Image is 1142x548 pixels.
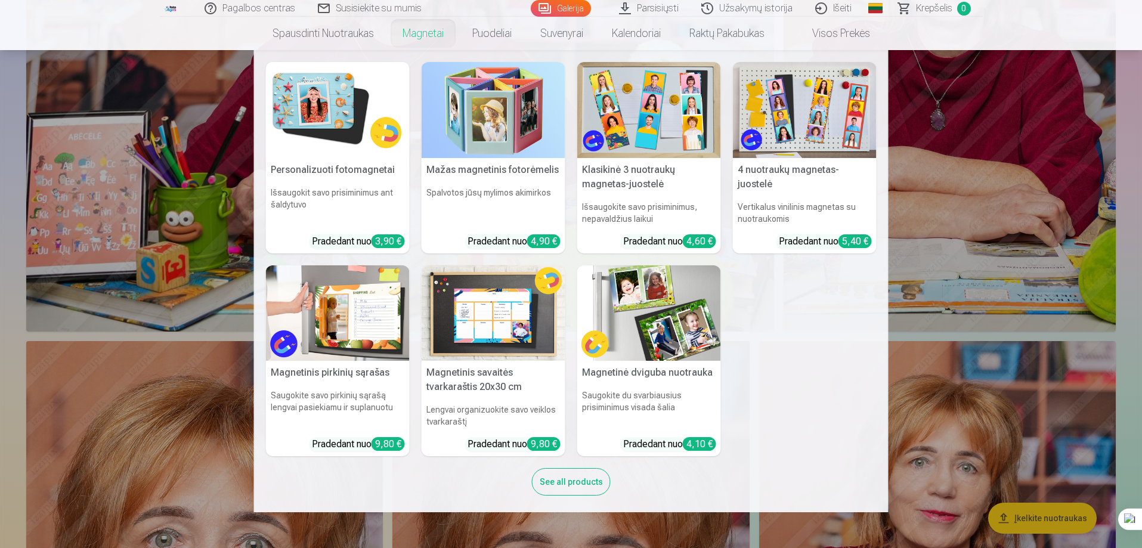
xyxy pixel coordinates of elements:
a: Magnetinis savaitės tvarkaraštis 20x30 cmMagnetinis savaitės tvarkaraštis 20x30 cmLengvai organiz... [422,265,565,457]
h5: Personalizuoti fotomagnetai [266,158,410,182]
a: Klasikinė 3 nuotraukų magnetas-juostelėKlasikinė 3 nuotraukų magnetas-juostelėIšsaugokite savo pr... [577,62,721,253]
div: 5,40 € [838,234,872,248]
div: Pradedant nuo [779,234,872,249]
img: Magnetinis pirkinių sąrašas [266,265,410,361]
img: Magnetinis savaitės tvarkaraštis 20x30 cm [422,265,565,361]
h5: Mažas magnetinis fotorėmelis [422,158,565,182]
a: Visos prekės [779,17,884,50]
a: Magnetinė dviguba nuotrauka Magnetinė dviguba nuotraukaSaugokite du svarbiausius prisiminimus vis... [577,265,721,457]
div: 9,80 € [527,437,561,451]
a: Puodeliai [458,17,526,50]
div: See all products [532,468,611,496]
img: Personalizuoti fotomagnetai [266,62,410,158]
img: Magnetinė dviguba nuotrauka [577,265,721,361]
h6: Išsaugokit savo prisiminimus ant šaldytuvo [266,182,410,230]
h6: Spalvotos jūsų mylimos akimirkos [422,182,565,230]
div: Pradedant nuo [623,234,716,249]
div: Pradedant nuo [468,437,561,451]
h5: Klasikinė 3 nuotraukų magnetas-juostelė [577,158,721,196]
span: Krepšelis [916,1,952,16]
h6: Saugokite savo pirkinių sąrašą lengvai pasiekiamu ir suplanuotu [266,385,410,432]
h6: Vertikalus vinilinis magnetas su nuotraukomis [733,196,877,230]
div: 9,80 € [372,437,405,451]
img: 4 nuotraukų magnetas-juostelė [733,62,877,158]
h5: Magnetinis pirkinių sąrašas [266,361,410,385]
h6: Lengvai organizuokite savo veiklos tvarkaraštį [422,399,565,432]
a: 4 nuotraukų magnetas-juostelė4 nuotraukų magnetas-juostelėVertikalus vinilinis magnetas su nuotra... [733,62,877,253]
a: See all products [532,475,611,487]
span: 0 [957,2,971,16]
div: Pradedant nuo [468,234,561,249]
a: Magnetinis pirkinių sąrašas Magnetinis pirkinių sąrašasSaugokite savo pirkinių sąrašą lengvai pas... [266,265,410,457]
div: 4,10 € [683,437,716,451]
div: Pradedant nuo [312,437,405,451]
a: Suvenyrai [526,17,598,50]
img: Klasikinė 3 nuotraukų magnetas-juostelė [577,62,721,158]
div: 3,90 € [372,234,405,248]
a: Kalendoriai [598,17,675,50]
h6: Išsaugokite savo prisiminimus, nepavaldžius laikui [577,196,721,230]
a: Magnetai [388,17,458,50]
div: Pradedant nuo [623,437,716,451]
h5: Magnetinis savaitės tvarkaraštis 20x30 cm [422,361,565,399]
img: Mažas magnetinis fotorėmelis [422,62,565,158]
img: /fa5 [165,5,178,12]
div: Pradedant nuo [312,234,405,249]
h5: 4 nuotraukų magnetas-juostelė [733,158,877,196]
a: Raktų pakabukas [675,17,779,50]
h6: Saugokite du svarbiausius prisiminimus visada šalia [577,385,721,432]
a: Spausdinti nuotraukas [258,17,388,50]
a: Personalizuoti fotomagnetaiPersonalizuoti fotomagnetaiIšsaugokit savo prisiminimus ant šaldytuvoP... [266,62,410,253]
h5: Magnetinė dviguba nuotrauka [577,361,721,385]
a: Mažas magnetinis fotorėmelisMažas magnetinis fotorėmelisSpalvotos jūsų mylimos akimirkosPradedant... [422,62,565,253]
div: 4,90 € [527,234,561,248]
div: 4,60 € [683,234,716,248]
